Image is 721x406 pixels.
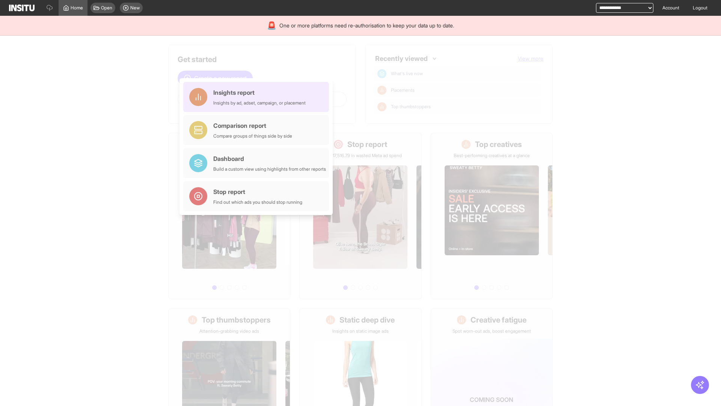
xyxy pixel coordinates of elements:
[213,100,306,106] div: Insights by ad, adset, campaign, or placement
[213,121,292,130] div: Comparison report
[101,5,112,11] span: Open
[213,187,302,196] div: Stop report
[9,5,35,11] img: Logo
[267,20,276,31] div: 🚨
[213,154,326,163] div: Dashboard
[130,5,140,11] span: New
[71,5,83,11] span: Home
[213,88,306,97] div: Insights report
[213,199,302,205] div: Find out which ads you should stop running
[279,22,454,29] span: One or more platforms need re-authorisation to keep your data up to date.
[213,166,326,172] div: Build a custom view using highlights from other reports
[213,133,292,139] div: Compare groups of things side by side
